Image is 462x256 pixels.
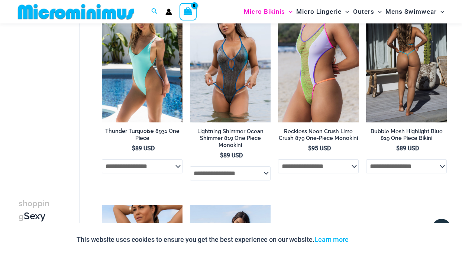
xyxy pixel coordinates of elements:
[165,9,172,15] a: Account icon link
[294,2,351,21] a: Micro LingerieMenu ToggleMenu Toggle
[374,2,382,21] span: Menu Toggle
[190,1,271,122] a: Lightning Shimmer Glittering Dunes 819 One Piece Monokini 02Lightning Shimmer Glittering Dunes 81...
[190,128,271,151] a: Lightning Shimmer Ocean Shimmer 819 One Piece Monokini
[342,2,349,21] span: Menu Toggle
[278,128,359,142] h2: Reckless Neon Crush Lime Crush 879 One-Piece Monokini
[244,2,285,21] span: Micro Bikinis
[308,145,311,152] span: $
[285,2,293,21] span: Menu Toggle
[102,1,182,122] a: Thunder Turquoise 8931 One Piece 03Thunder Turquoise 8931 One Piece 05Thunder Turquoise 8931 One ...
[241,1,447,22] nav: Site Navigation
[314,236,349,243] a: Learn more
[102,128,182,141] h2: Thunder Turquoise 8931 One Piece
[180,3,197,20] a: View Shopping Cart, empty
[308,145,331,152] bdi: 95 USD
[220,152,243,159] bdi: 89 USD
[366,1,447,122] a: Bubble Mesh Highlight Blue 819 One Piece 01Bubble Mesh Highlight Blue 819 One Piece 03Bubble Mesh...
[296,2,342,21] span: Micro Lingerie
[353,2,374,21] span: Outers
[15,3,137,20] img: MM SHOP LOGO FLAT
[384,2,446,21] a: Mens SwimwearMenu ToggleMenu Toggle
[278,1,359,122] img: Reckless Neon Crush Lime Crush 879 One Piece 09
[351,2,384,21] a: OutersMenu ToggleMenu Toggle
[396,145,400,152] span: $
[366,128,447,142] h2: Bubble Mesh Highlight Blue 819 One Piece Bikini
[132,145,135,152] span: $
[77,234,349,245] p: This website uses cookies to ensure you get the best experience on our website.
[220,152,223,159] span: $
[396,145,419,152] bdi: 89 USD
[242,2,294,21] a: Micro BikinisMenu ToggleMenu Toggle
[102,1,182,122] img: Thunder Turquoise 8931 One Piece 03
[366,1,447,122] img: Bubble Mesh Highlight Blue 819 One Piece 03
[437,2,444,21] span: Menu Toggle
[385,2,437,21] span: Mens Swimwear
[366,128,447,145] a: Bubble Mesh Highlight Blue 819 One Piece Bikini
[278,1,359,122] a: Reckless Neon Crush Lime Crush 879 One Piece 09Reckless Neon Crush Lime Crush 879 One Piece 10Rec...
[19,199,49,221] span: shopping
[278,128,359,145] a: Reckless Neon Crush Lime Crush 879 One-Piece Monokini
[132,145,155,152] bdi: 89 USD
[190,128,271,149] h2: Lightning Shimmer Ocean Shimmer 819 One Piece Monokini
[190,1,271,122] img: Lightning Shimmer Glittering Dunes 819 One Piece Monokini 02
[151,7,158,16] a: Search icon link
[354,231,386,249] button: Accept
[19,25,85,174] iframe: TrustedSite Certified
[102,128,182,144] a: Thunder Turquoise 8931 One Piece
